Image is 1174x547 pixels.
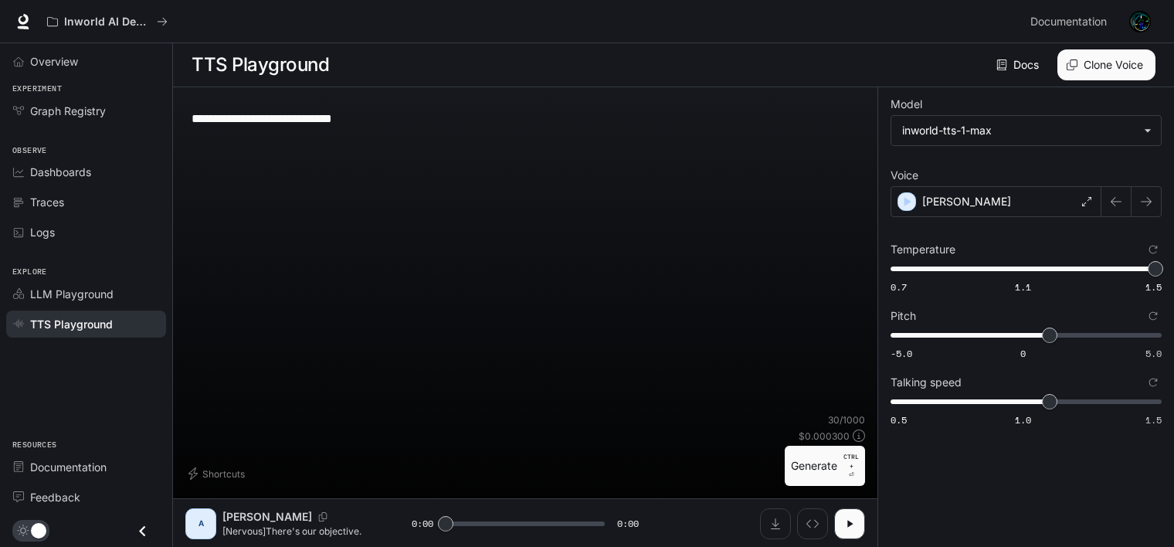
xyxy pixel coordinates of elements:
[6,484,166,511] a: Feedback
[30,103,106,119] span: Graph Registry
[891,99,922,110] p: Model
[891,413,907,426] span: 0.5
[891,116,1161,145] div: inworld-tts-1-max
[40,6,175,37] button: All workspaces
[1145,307,1162,324] button: Reset to default
[760,508,791,539] button: Download audio
[6,219,166,246] a: Logs
[222,509,312,525] p: [PERSON_NAME]
[902,123,1136,138] div: inworld-tts-1-max
[1145,374,1162,391] button: Reset to default
[785,446,865,486] button: GenerateCTRL +⏎
[185,461,251,486] button: Shortcuts
[993,49,1045,80] a: Docs
[6,158,166,185] a: Dashboards
[312,512,334,522] button: Copy Voice ID
[6,97,166,124] a: Graph Registry
[617,516,639,532] span: 0:00
[843,452,859,471] p: CTRL +
[797,508,828,539] button: Inspect
[188,511,213,536] div: A
[1020,347,1026,360] span: 0
[891,170,918,181] p: Voice
[6,189,166,216] a: Traces
[30,489,80,505] span: Feedback
[30,53,78,70] span: Overview
[843,452,859,480] p: ⏎
[891,244,955,255] p: Temperature
[1145,241,1162,258] button: Reset to default
[30,316,113,332] span: TTS Playground
[6,48,166,75] a: Overview
[31,522,46,539] span: Dark mode toggle
[799,430,850,443] p: $ 0.000300
[192,49,329,80] h1: TTS Playground
[891,377,962,388] p: Talking speed
[922,194,1011,209] p: [PERSON_NAME]
[828,413,865,426] p: 30 / 1000
[1015,413,1031,426] span: 1.0
[891,280,907,294] span: 0.7
[1129,11,1151,32] img: User avatar
[1015,280,1031,294] span: 1.1
[30,164,91,180] span: Dashboards
[1030,12,1107,32] span: Documentation
[222,525,375,538] p: [Nervous]There's our objective.
[891,311,916,321] p: Pitch
[1145,347,1162,360] span: 5.0
[30,194,64,210] span: Traces
[64,15,151,29] p: Inworld AI Demos
[1125,6,1155,37] button: User avatar
[30,286,114,302] span: LLM Playground
[1024,6,1118,37] a: Documentation
[6,311,166,338] a: TTS Playground
[1145,280,1162,294] span: 1.5
[1145,413,1162,426] span: 1.5
[30,224,55,240] span: Logs
[30,459,107,475] span: Documentation
[6,280,166,307] a: LLM Playground
[125,515,160,547] button: Close drawer
[891,347,912,360] span: -5.0
[6,454,166,481] a: Documentation
[1057,49,1155,80] button: Clone Voice
[412,516,433,532] span: 0:00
